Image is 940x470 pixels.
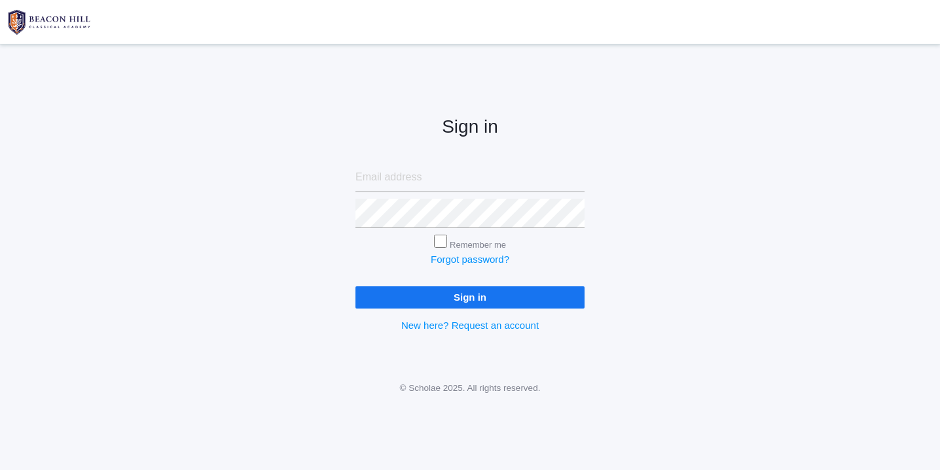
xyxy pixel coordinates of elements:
input: Email address [355,163,585,192]
input: Sign in [355,286,585,308]
label: Remember me [450,240,506,250]
a: Forgot password? [431,254,509,265]
a: New here? Request an account [401,320,539,331]
h2: Sign in [355,117,585,137]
